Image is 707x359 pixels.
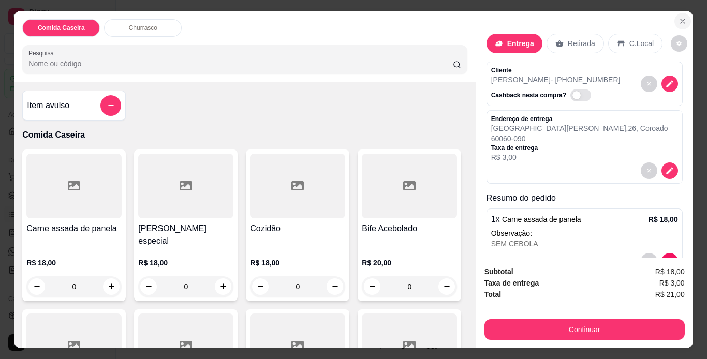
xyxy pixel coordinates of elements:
[327,278,343,295] button: increase-product-quantity
[215,278,231,295] button: increase-product-quantity
[140,278,157,295] button: decrease-product-quantity
[22,129,467,141] p: Comida Caseira
[641,162,657,179] button: decrease-product-quantity
[491,91,566,99] p: Cashback nesta compra?
[362,222,457,235] h4: Bife Acebolado
[502,215,581,223] span: Carne assada de panela
[129,24,157,32] p: Churrasco
[507,38,534,49] p: Entrega
[491,115,668,123] p: Endereço de entrega
[491,66,621,74] p: Cliente
[28,49,57,57] label: Pesquisa
[484,279,539,287] strong: Taxa de entrega
[491,213,581,226] p: 1 x
[674,13,691,29] button: Close
[103,278,120,295] button: increase-product-quantity
[438,278,455,295] button: increase-product-quantity
[362,258,457,268] p: R$ 20,00
[661,76,678,92] button: decrease-product-quantity
[26,222,122,235] h4: Carne assada de panela
[38,24,85,32] p: Comida Caseira
[671,35,687,52] button: decrease-product-quantity
[629,38,654,49] p: C.Local
[28,278,45,295] button: decrease-product-quantity
[568,38,595,49] p: Retirada
[484,319,685,340] button: Continuar
[28,58,453,69] input: Pesquisa
[138,222,233,247] h4: [PERSON_NAME] especial
[484,267,513,276] strong: Subtotal
[491,74,621,85] p: [PERSON_NAME] - [PHONE_NUMBER]
[484,290,501,298] strong: Total
[250,222,345,235] h4: Cozidão
[661,253,678,270] button: decrease-product-quantity
[26,258,122,268] p: R$ 18,00
[661,162,678,179] button: decrease-product-quantity
[138,258,233,268] p: R$ 18,00
[655,266,685,277] span: R$ 18,00
[491,238,678,249] div: SEM CEBOLA
[27,99,69,112] h4: Item avulso
[655,289,685,300] span: R$ 21,00
[641,253,657,270] button: decrease-product-quantity
[491,133,668,144] p: 60060-090
[659,277,685,289] span: R$ 3,00
[491,228,678,238] p: Observação:
[491,123,668,133] p: [GEOGRAPHIC_DATA][PERSON_NAME] , 26 , Coroado
[491,152,668,162] p: R$ 3,00
[250,258,345,268] p: R$ 18,00
[252,278,269,295] button: decrease-product-quantity
[641,76,657,92] button: decrease-product-quantity
[649,214,678,225] p: R$ 18,00
[570,89,595,101] label: Automatic updates
[364,278,380,295] button: decrease-product-quantity
[100,95,121,116] button: add-separate-item
[491,144,668,152] p: Taxa de entrega
[487,192,683,204] p: Resumo do pedido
